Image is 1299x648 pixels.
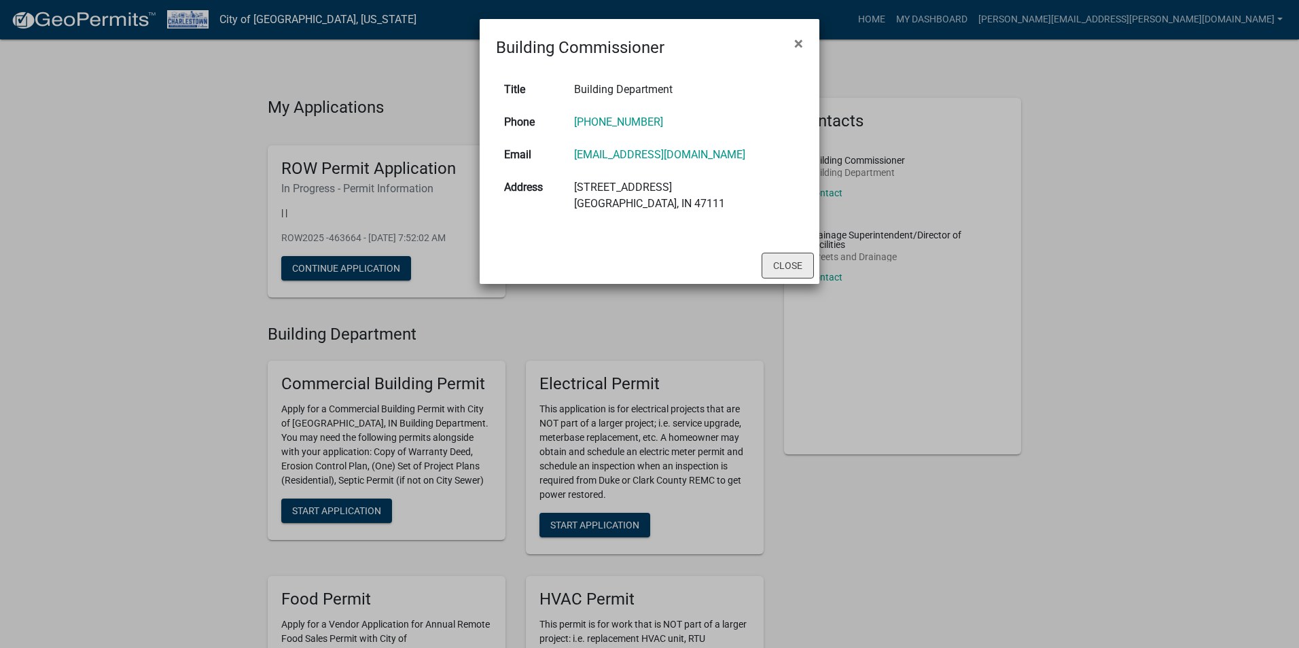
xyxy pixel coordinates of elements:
button: Close [762,253,814,278]
td: Building Department [566,73,803,106]
th: Address [496,171,566,220]
td: [STREET_ADDRESS] [GEOGRAPHIC_DATA], IN 47111 [566,171,803,220]
h4: Building Commissioner [496,35,664,60]
a: [EMAIL_ADDRESS][DOMAIN_NAME] [574,148,745,161]
a: [PHONE_NUMBER] [574,115,663,128]
th: Phone [496,106,566,139]
span: × [794,34,803,53]
th: Title [496,73,566,106]
button: Close [783,24,814,62]
th: Email [496,139,566,171]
